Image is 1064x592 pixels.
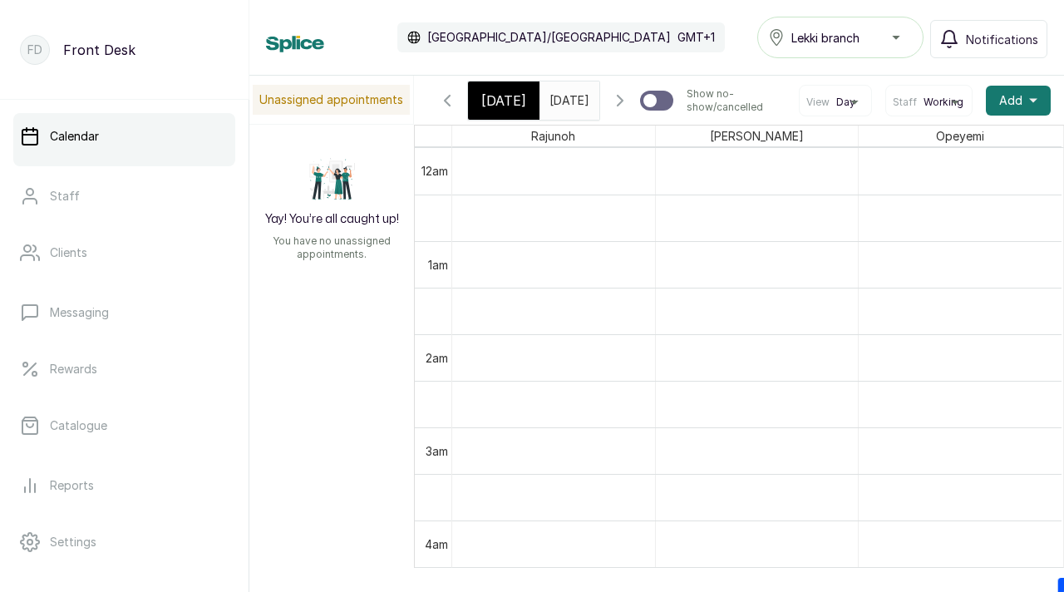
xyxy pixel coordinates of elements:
[677,29,715,46] p: GMT+1
[930,20,1047,58] button: Notifications
[468,81,539,120] div: [DATE]
[259,234,404,261] p: You have no unassigned appointments.
[13,113,235,160] a: Calendar
[13,173,235,220] a: Staff
[13,519,235,565] a: Settings
[986,86,1051,116] button: Add
[933,126,988,146] span: Opeyemi
[687,87,786,114] p: Show no-show/cancelled
[422,442,451,460] div: 3am
[50,477,94,494] p: Reports
[13,402,235,449] a: Catalogue
[893,96,965,109] button: StaffWorking
[13,229,235,276] a: Clients
[13,346,235,392] a: Rewards
[63,40,135,60] p: Front Desk
[425,256,451,274] div: 1am
[806,96,830,109] span: View
[418,162,451,180] div: 12am
[999,92,1022,109] span: Add
[791,29,860,47] span: Lekki branch
[13,462,235,509] a: Reports
[50,188,80,205] p: Staff
[50,244,87,261] p: Clients
[50,534,96,550] p: Settings
[422,349,451,367] div: 2am
[13,289,235,336] a: Messaging
[528,126,579,146] span: Rajunoh
[421,535,451,553] div: 4am
[50,304,109,321] p: Messaging
[265,211,399,228] h2: Yay! You’re all caught up!
[50,417,107,434] p: Catalogue
[806,96,864,109] button: ViewDay
[427,29,671,46] p: [GEOGRAPHIC_DATA]/[GEOGRAPHIC_DATA]
[50,361,97,377] p: Rewards
[253,85,410,115] p: Unassigned appointments
[836,96,855,109] span: Day
[481,91,526,111] span: [DATE]
[893,96,917,109] span: Staff
[27,42,42,58] p: FD
[757,17,924,58] button: Lekki branch
[966,31,1038,48] span: Notifications
[924,96,963,109] span: Working
[707,126,807,146] span: [PERSON_NAME]
[50,128,99,145] p: Calendar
